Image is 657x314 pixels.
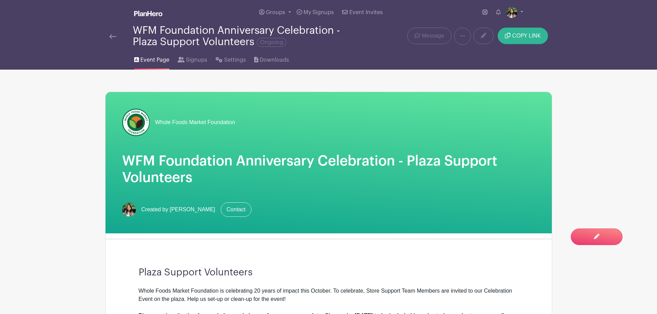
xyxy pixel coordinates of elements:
span: My Signups [303,10,334,15]
span: Whole Foods Market Foundation [155,118,235,126]
h3: Plaza Support Volunteers [139,267,519,278]
a: Signups [178,48,207,70]
a: Settings [216,48,246,70]
img: wfmf_primary_badge_4c.png [122,109,150,136]
a: Event Page [134,48,169,70]
img: mireya.jpg [506,7,517,18]
a: Message [407,28,451,44]
h1: WFM Foundation Anniversary Celebration - Plaza Support Volunteers [122,153,535,186]
button: COPY LINK [498,28,548,44]
span: Settings [224,56,246,64]
span: Downloads [260,56,289,64]
span: COPY LINK [512,33,541,39]
span: Message [422,32,444,40]
img: logo_white-6c42ec7e38ccf1d336a20a19083b03d10ae64f83f12c07503d8b9e83406b4c7d.svg [134,11,162,16]
span: Event Page [140,56,169,64]
div: WFM Foundation Anniversary Celebration - Plaza Support Volunteers [133,25,356,48]
span: Signups [186,56,207,64]
img: back-arrow-29a5d9b10d5bd6ae65dc969a981735edf675c4d7a1fe02e03b50dbd4ba3cdb55.svg [109,34,116,39]
a: Contact [221,202,251,217]
a: Downloads [254,48,289,70]
span: Ongoing [257,38,286,47]
img: mireya.jpg [122,203,136,216]
span: Groups [266,10,285,15]
span: Event Invites [349,10,383,15]
span: Created by [PERSON_NAME] [141,205,215,214]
